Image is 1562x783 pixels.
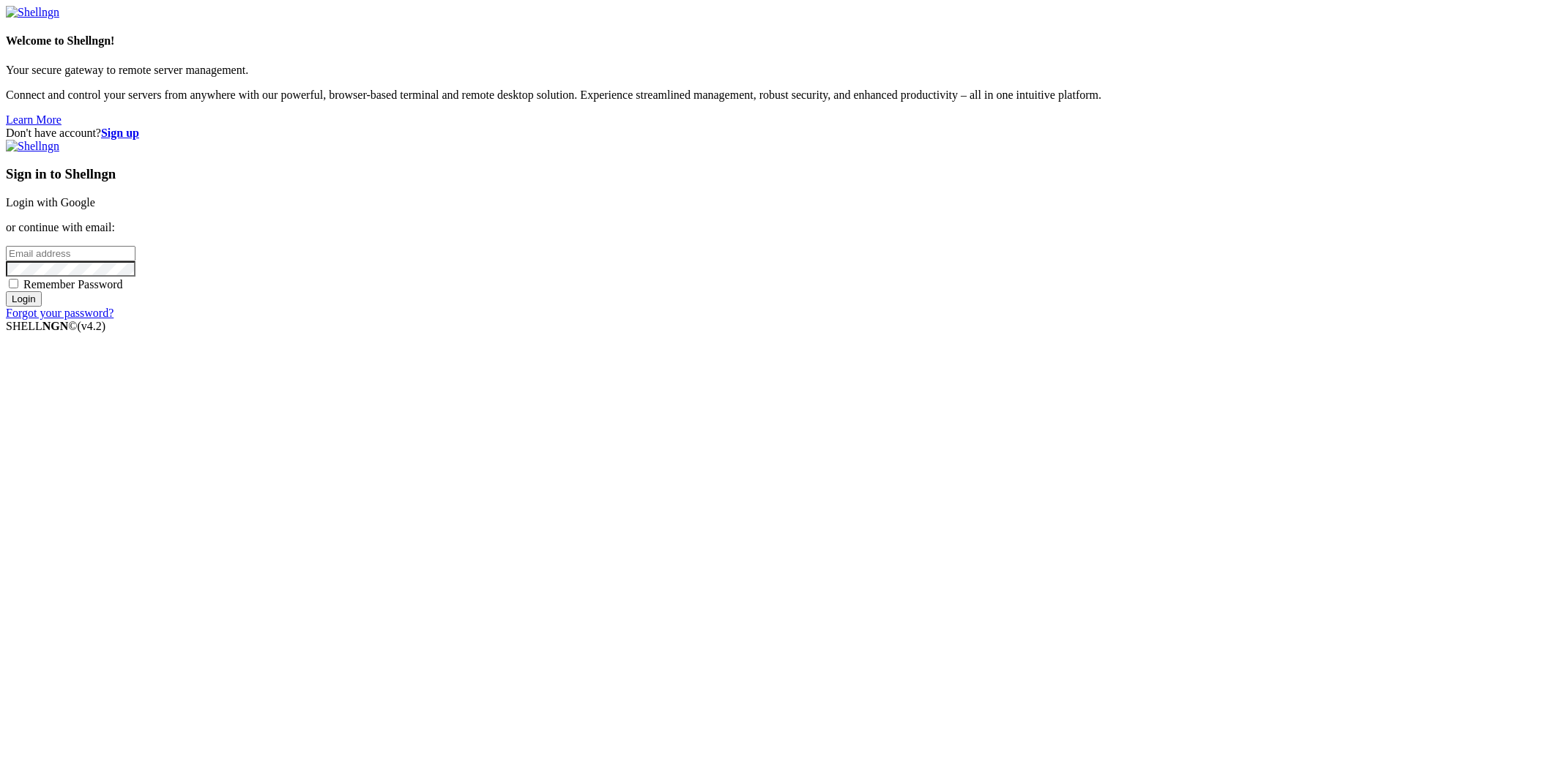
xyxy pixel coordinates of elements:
h4: Welcome to Shellngn! [6,34,1556,48]
a: Learn More [6,113,62,126]
a: Login with Google [6,196,95,209]
p: or continue with email: [6,221,1556,234]
a: Forgot your password? [6,307,114,319]
p: Your secure gateway to remote server management. [6,64,1556,77]
a: Sign up [101,127,139,139]
input: Remember Password [9,279,18,288]
span: 4.2.0 [78,320,106,332]
img: Shellngn [6,6,59,19]
input: Email address [6,246,135,261]
img: Shellngn [6,140,59,153]
b: NGN [42,320,69,332]
span: Remember Password [23,278,123,291]
input: Login [6,291,42,307]
div: Don't have account? [6,127,1556,140]
p: Connect and control your servers from anywhere with our powerful, browser-based terminal and remo... [6,89,1556,102]
h3: Sign in to Shellngn [6,166,1556,182]
span: SHELL © [6,320,105,332]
